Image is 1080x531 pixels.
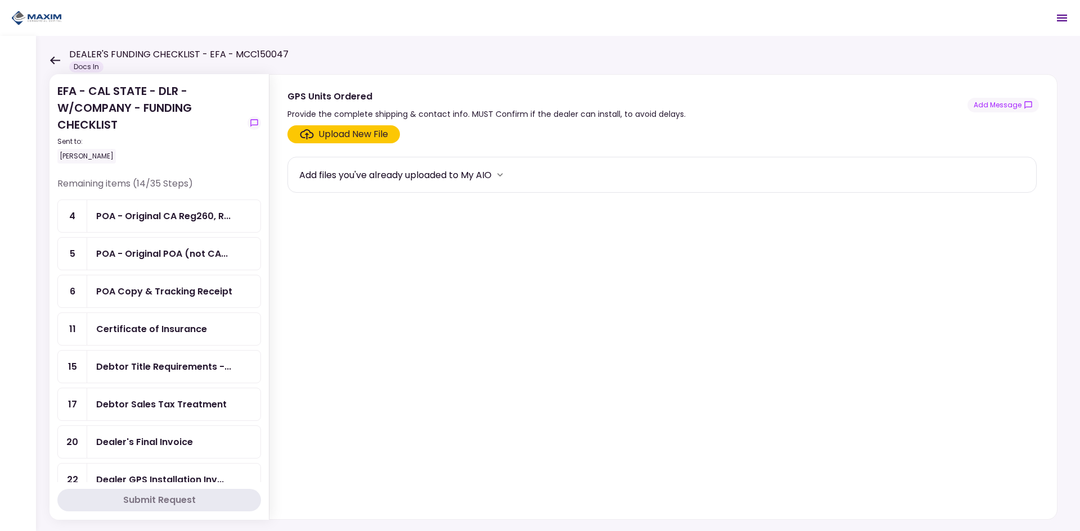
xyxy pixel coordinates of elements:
div: Submit Request [123,493,196,507]
a: 20Dealer's Final Invoice [57,425,261,459]
img: Partner icon [11,10,62,26]
div: [PERSON_NAME] [57,149,116,164]
div: POA - Original CA Reg260, Reg256, & Reg4008 [96,209,231,223]
a: 22Dealer GPS Installation Invoice [57,463,261,496]
button: Submit Request [57,489,261,511]
div: Certificate of Insurance [96,322,207,336]
div: 4 [58,200,87,232]
div: Upload New File [318,128,388,141]
div: GPS Units Ordered [287,89,686,103]
div: 17 [58,388,87,420]
div: 5 [58,238,87,270]
h1: DEALER'S FUNDING CHECKLIST - EFA - MCC150047 [69,48,289,61]
button: Open menu [1048,4,1075,31]
a: 17Debtor Sales Tax Treatment [57,388,261,421]
div: 15 [58,351,87,383]
button: show-messages [247,116,261,130]
div: Debtor Title Requirements - Proof of IRP or Exemption [96,360,231,374]
div: Dealer's Final Invoice [96,435,193,449]
a: 6POA Copy & Tracking Receipt [57,275,261,308]
button: more [492,166,508,183]
div: 22 [58,464,87,496]
div: POA Copy & Tracking Receipt [96,284,232,298]
a: 5POA - Original POA (not CA or GA) [57,237,261,270]
a: 4POA - Original CA Reg260, Reg256, & Reg4008 [57,199,261,233]
div: Add files you've already uploaded to My AIO [299,168,492,182]
div: Docs In [69,61,103,72]
a: 15Debtor Title Requirements - Proof of IRP or Exemption [57,350,261,383]
div: 20 [58,426,87,458]
div: Sent to: [57,137,243,147]
button: show-messages [967,98,1039,112]
div: 11 [58,313,87,345]
div: 6 [58,275,87,307]
div: Debtor Sales Tax Treatment [96,397,227,411]
div: Dealer GPS Installation Invoice [96,473,224,487]
div: EFA - CAL STATE - DLR - W/COMPANY - FUNDING CHECKLIST [57,83,243,164]
span: Click here to upload the required document [287,125,400,143]
div: Provide the complete shipping & contact info. MUST Confirm if the dealer can install, to avoid de... [287,107,686,121]
div: GPS Units OrderedProvide the complete shipping & contact info. MUST Confirm if the dealer can ins... [269,74,1057,520]
div: Remaining items (14/35 Steps) [57,177,261,199]
div: POA - Original POA (not CA or GA) [96,247,228,261]
a: 11Certificate of Insurance [57,312,261,346]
